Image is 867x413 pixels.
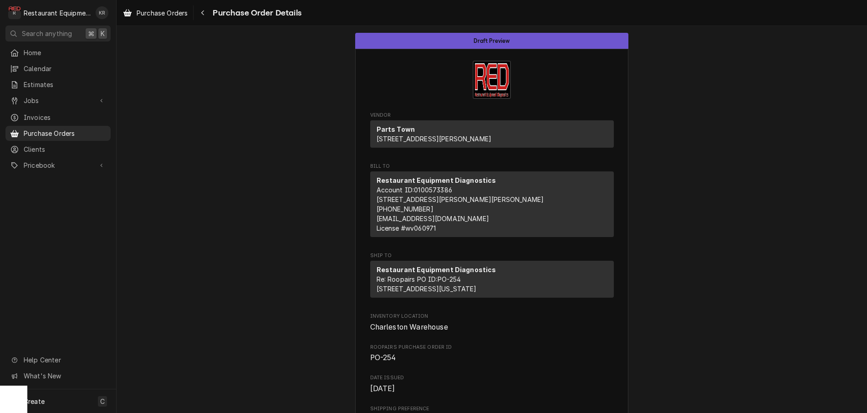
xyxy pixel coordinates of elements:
strong: Parts Town [377,125,415,133]
span: [STREET_ADDRESS][PERSON_NAME] [377,135,492,143]
a: Purchase Orders [119,5,191,21]
strong: Restaurant Equipment Diagnostics [377,266,496,274]
div: Restaurant Equipment Diagnostics [24,8,91,18]
a: Clients [5,142,111,157]
div: Vendor [370,120,614,151]
span: Purchase Orders [137,8,188,18]
span: What's New [24,371,105,381]
div: Date Issued [370,374,614,394]
a: Calendar [5,61,111,76]
div: Status [355,33,628,49]
a: Estimates [5,77,111,92]
div: Ship To [370,261,614,301]
div: Bill To [370,171,614,237]
span: Bill To [370,163,614,170]
div: Vendor [370,120,614,148]
span: Inventory Location [370,322,614,333]
span: Shipping Preference [370,405,614,413]
span: ⌘ [88,29,94,38]
a: Go to Help Center [5,352,111,367]
div: Kelli Robinette's Avatar [96,6,108,19]
span: PO-254 [370,353,396,362]
div: KR [96,6,108,19]
a: [EMAIL_ADDRESS][DOMAIN_NAME] [377,215,489,222]
span: Account ID: 0100573386 [377,186,452,194]
a: Go to Pricebook [5,158,111,173]
div: Bill To [370,171,614,241]
span: Vendor [370,112,614,119]
strong: Restaurant Equipment Diagnostics [377,176,496,184]
span: License # wv060971 [377,224,436,232]
a: Go to What's New [5,368,111,383]
span: Re: Roopairs PO ID: PO-254 [377,275,461,283]
a: Purchase Orders [5,126,111,141]
span: Inventory Location [370,313,614,320]
span: Search anything [22,29,72,38]
span: Clients [24,145,106,154]
img: Logo [473,61,511,99]
span: [STREET_ADDRESS][PERSON_NAME][PERSON_NAME] [377,196,544,203]
div: Roopairs Purchase Order ID [370,344,614,363]
div: Restaurant Equipment Diagnostics's Avatar [8,6,21,19]
span: Pricebook [24,160,92,170]
span: C [100,397,105,406]
span: Date Issued [370,383,614,394]
div: Ship To [370,261,614,298]
span: Charleston Warehouse [370,323,448,331]
div: R [8,6,21,19]
span: [STREET_ADDRESS][US_STATE] [377,285,477,293]
a: Go to Jobs [5,93,111,108]
span: Roopairs Purchase Order ID [370,344,614,351]
span: Invoices [24,113,106,122]
button: Navigate back [195,5,210,20]
div: Inventory Location [370,313,614,332]
span: Draft Preview [474,38,510,44]
span: Jobs [24,96,92,105]
span: Roopairs Purchase Order ID [370,352,614,363]
div: Purchase Order Bill To [370,163,614,241]
a: [PHONE_NUMBER] [377,205,433,213]
span: [DATE] [370,384,395,393]
span: Purchase Orders [24,129,106,138]
div: Purchase Order Ship To [370,252,614,302]
a: Invoices [5,110,111,125]
span: K [101,29,105,38]
span: Purchase Order Details [210,7,301,19]
span: Home [24,48,106,57]
span: Help Center [24,355,105,365]
span: Estimates [24,80,106,89]
button: Search anything⌘K [5,26,111,41]
span: Ship To [370,252,614,259]
a: Home [5,45,111,60]
span: Date Issued [370,374,614,382]
span: Calendar [24,64,106,73]
span: Create [24,398,45,405]
div: Purchase Order Vendor [370,112,614,152]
